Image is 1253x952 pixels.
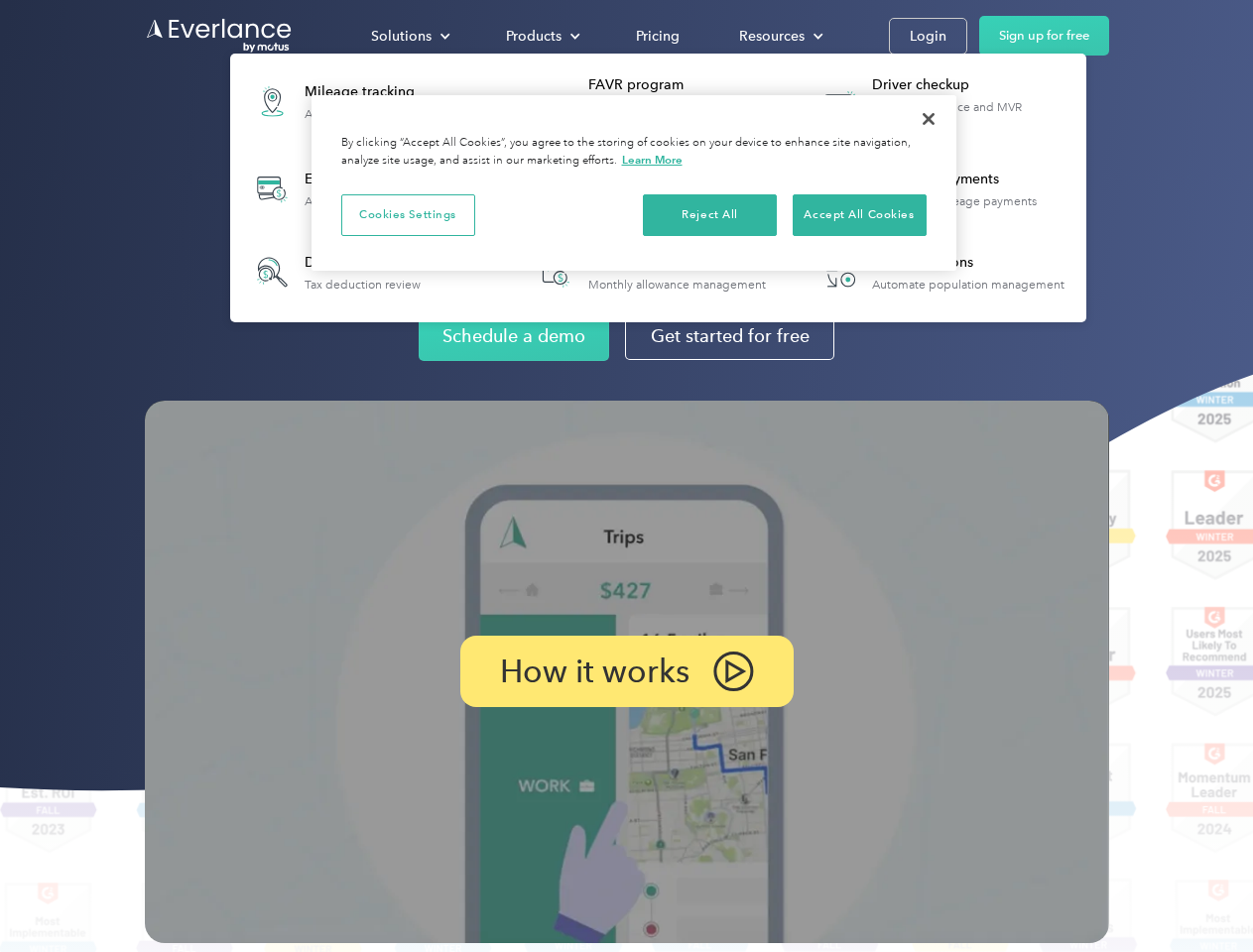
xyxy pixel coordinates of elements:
div: Monthly allowance management [588,278,766,292]
a: FAVR programFixed & Variable Rate reimbursement design & management [524,65,793,138]
button: Close [907,97,950,141]
div: Mileage tracking [305,82,434,102]
div: Driver checkup [872,75,1075,95]
p: How it works [500,659,689,683]
input: Submit [146,118,246,160]
div: Products [506,24,562,49]
a: HR IntegrationsAutomate population management [808,240,1074,304]
div: Tax deduction review [305,278,421,292]
div: Resources [719,19,839,54]
div: Automatic mileage logs [305,107,434,121]
div: Expense tracking [305,170,447,189]
button: Cookies Settings [341,194,475,236]
a: Sign up for free [979,16,1109,56]
div: FAVR program [588,75,792,95]
div: Solutions [351,19,466,54]
a: Driver checkupLicense, insurance and MVR verification [808,65,1076,138]
div: Automate population management [872,278,1065,292]
nav: Products [230,54,1086,322]
a: Login [889,18,967,55]
div: Products [486,19,596,54]
div: HR Integrations [872,253,1065,273]
div: Privacy [312,95,956,271]
div: License, insurance and MVR verification [872,100,1075,128]
a: Deduction finderTax deduction review [240,240,431,304]
a: Pricing [616,19,699,54]
a: Schedule a demo [419,311,609,361]
button: Accept All Cookies [793,194,927,236]
a: Expense trackingAutomatic transaction logs [240,153,457,225]
div: Login [910,24,946,49]
div: Deduction finder [305,253,421,273]
a: Accountable planMonthly allowance management [524,240,776,304]
a: Go to homepage [145,17,294,55]
a: More information about your privacy, opens in a new tab [622,153,683,167]
div: Resources [739,24,805,49]
div: Automatic transaction logs [305,194,447,208]
div: By clicking “Accept All Cookies”, you agree to the storing of cookies on your device to enhance s... [341,135,927,170]
div: Cookie banner [312,95,956,271]
div: Pricing [636,24,680,49]
a: Get started for free [625,312,834,360]
div: Solutions [371,24,432,49]
button: Reject All [643,194,777,236]
a: Mileage trackingAutomatic mileage logs [240,65,443,138]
